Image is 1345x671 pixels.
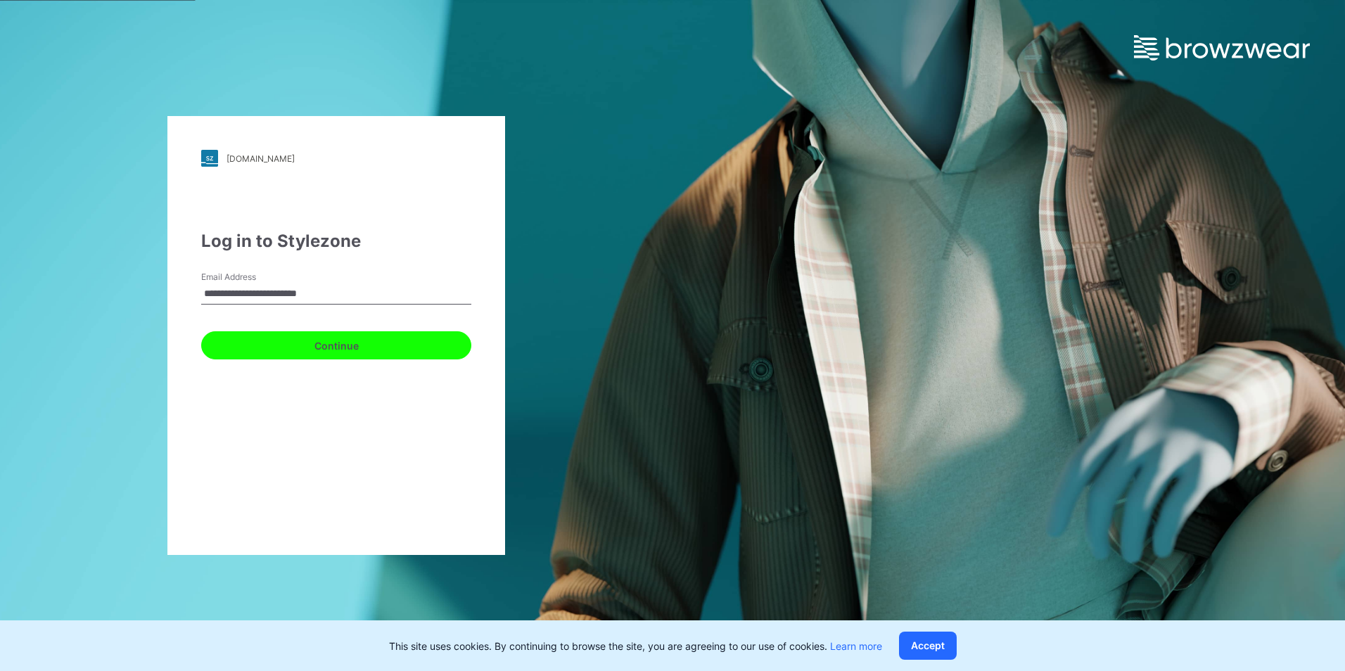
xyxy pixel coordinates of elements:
[201,150,218,167] img: stylezone-logo.562084cfcfab977791bfbf7441f1a819.svg
[899,632,957,660] button: Accept
[201,271,300,283] label: Email Address
[201,331,471,359] button: Continue
[830,640,882,652] a: Learn more
[227,153,295,164] div: [DOMAIN_NAME]
[201,150,471,167] a: [DOMAIN_NAME]
[1134,35,1310,60] img: browzwear-logo.e42bd6dac1945053ebaf764b6aa21510.svg
[389,639,882,653] p: This site uses cookies. By continuing to browse the site, you are agreeing to our use of cookies.
[201,229,471,254] div: Log in to Stylezone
